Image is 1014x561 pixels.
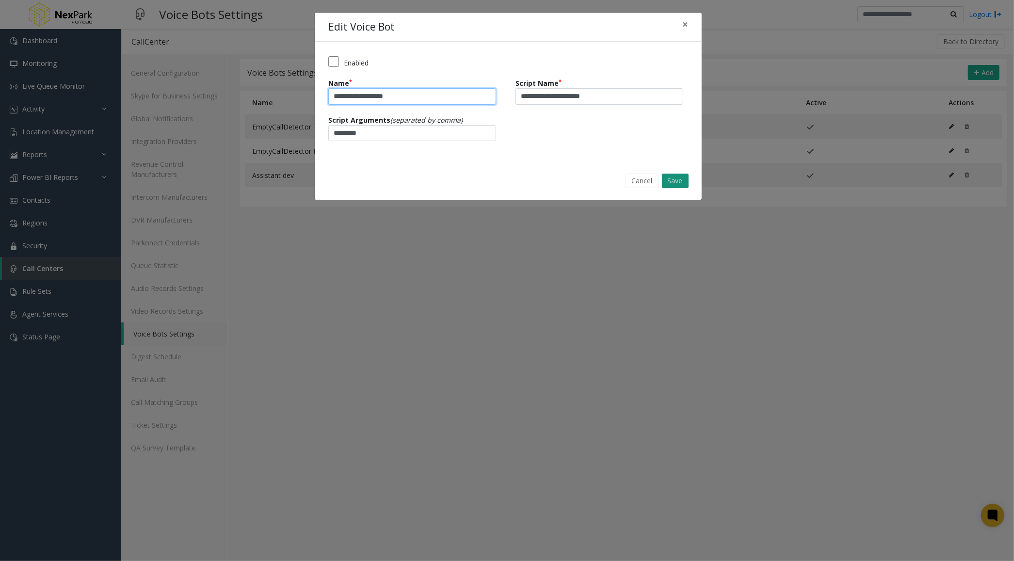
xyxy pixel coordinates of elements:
button: Cancel [626,174,659,188]
span: × [682,17,688,31]
span: (separated by comma) [390,115,463,125]
label: Name [328,75,352,88]
h4: Edit Voice Bot [328,19,395,35]
label: Enabled [344,58,369,68]
button: Save [662,174,689,188]
label: Script Name [515,75,562,88]
button: Close [676,13,695,36]
label: Script Arguments [328,112,463,125]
